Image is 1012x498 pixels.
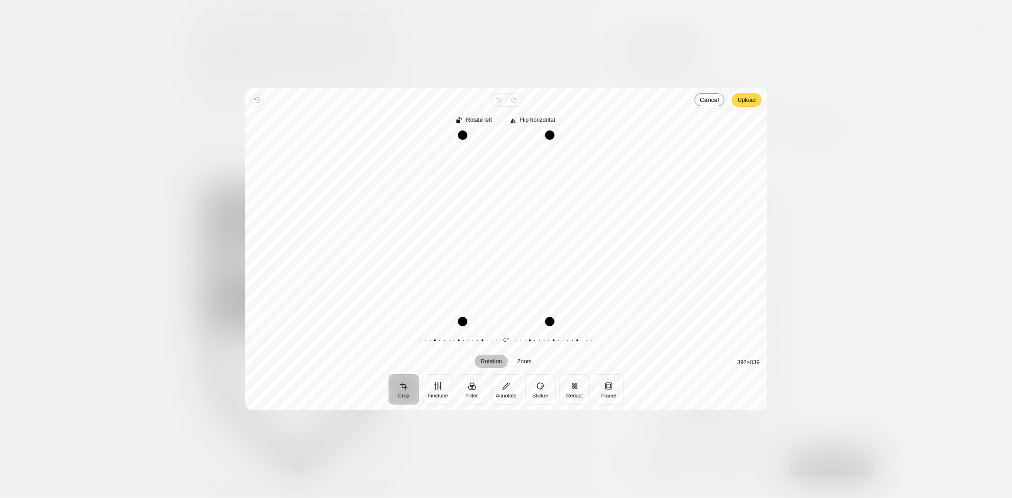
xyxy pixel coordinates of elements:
[545,135,554,322] div: Drag edge r
[463,130,550,140] div: Drag edge t
[463,317,550,326] div: Drag edge b
[458,130,467,140] div: Drag corner tl
[481,359,502,364] span: Rotation
[695,93,724,106] button: Cancel
[559,374,590,405] button: Redact
[423,374,453,405] button: Finetune
[525,374,556,405] button: Sticker
[452,114,498,128] button: Rotate left
[466,117,492,123] span: Rotate left
[37,41,139,49] a: Click here to stay on this store
[545,130,554,140] div: Drag corner tr
[475,355,508,368] button: Rotation
[505,114,561,128] button: Flip horizontal
[732,93,761,107] button: Upload
[491,374,521,405] button: Annotate
[458,317,467,326] div: Drag corner bl
[520,117,555,123] span: Flip horizontal
[517,359,532,364] span: Zoom
[511,355,538,368] button: Zoom
[389,374,419,405] button: Crop
[545,317,554,326] div: Drag corner br
[594,374,624,405] button: Frame
[737,94,755,106] span: Upload
[458,135,467,322] div: Drag edge l
[457,374,487,405] button: Filter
